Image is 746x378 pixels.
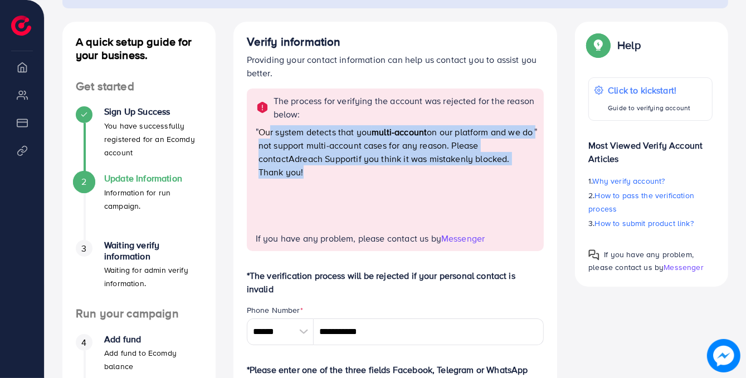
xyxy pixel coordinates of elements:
[595,218,694,229] span: How to submit product link?
[608,84,690,97] p: Click to kickstart!
[588,130,713,165] p: Most Viewed Verify Account Articles
[104,119,202,159] p: You have successfully registered for an Ecomdy account
[588,217,713,230] p: 3.
[372,126,427,138] strong: multi-account
[247,363,544,376] p: *Please enter one of the three fields Facebook, Telegram or WhatsApp
[588,35,608,55] img: Popup guide
[62,35,216,62] h4: A quick setup guide for your business.
[62,240,216,307] li: Waiting verify information
[11,16,31,36] img: logo
[256,125,259,232] span: "
[259,153,510,178] span: if you think it was mistakenly blocked. Thank you!
[104,106,202,117] h4: Sign Up Success
[104,240,202,261] h4: Waiting verify information
[104,173,202,184] h4: Update Information
[62,173,216,240] li: Update Information
[247,305,303,316] label: Phone Number
[707,339,740,372] img: image
[81,336,86,349] span: 4
[608,101,690,115] p: Guide to verifying account
[534,125,537,232] span: "
[259,126,533,165] span: on our platform and we do not support multi-account cases for any reason. Please contact
[588,174,713,188] p: 1.
[289,153,356,165] a: Adreach Support
[104,186,202,213] p: Information for run campaign.
[104,346,202,373] p: Add fund to Ecomdy balance
[588,249,599,261] img: Popup guide
[588,249,694,273] span: If you have any problem, please contact us by
[62,307,216,321] h4: Run your campaign
[441,232,485,244] span: Messenger
[62,80,216,94] h4: Get started
[617,38,641,52] p: Help
[247,35,544,49] h4: Verify information
[247,53,544,80] p: Providing your contact information can help us contact you to assist you better.
[274,94,538,121] p: The process for verifying the account was rejected for the reason below:
[593,175,665,186] span: Why verify account?
[81,175,86,188] span: 2
[664,262,703,273] span: Messenger
[247,269,544,296] p: *The verification process will be rejected if your personal contact is invalid
[259,126,372,138] span: Our system detects that you
[62,106,216,173] li: Sign Up Success
[104,334,202,345] h4: Add fund
[81,242,86,255] span: 3
[588,190,694,214] span: How to pass the verification process
[256,232,441,244] span: If you have any problem, please contact us by
[588,189,713,215] p: 2.
[104,263,202,290] p: Waiting for admin verify information.
[256,101,269,114] img: alert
